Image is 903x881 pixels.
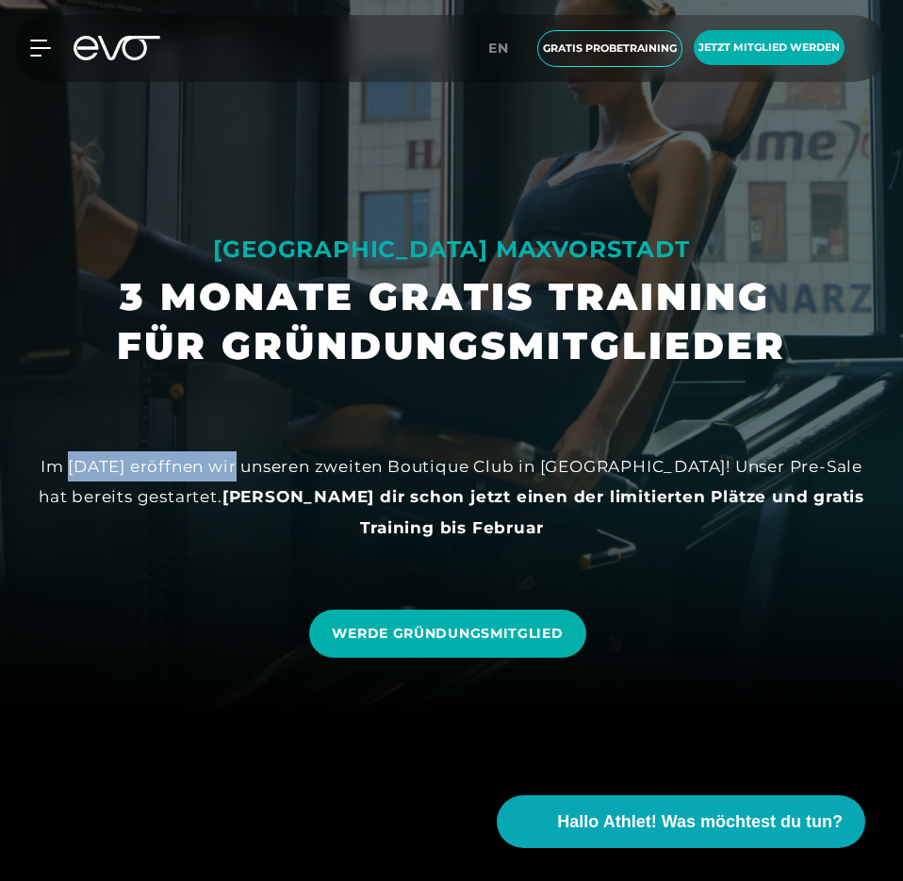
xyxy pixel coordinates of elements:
span: WERDE GRÜNDUNGSMITGLIED [332,624,563,644]
a: WERDE GRÜNDUNGSMITGLIED [309,610,585,658]
span: en [488,40,509,57]
a: Gratis Probetraining [532,30,688,67]
div: Im [DATE] eröffnen wir unseren zweiten Boutique Club in [GEOGRAPHIC_DATA]! Unser Pre-Sale hat ber... [27,451,876,543]
span: Jetzt Mitglied werden [698,40,840,56]
h1: 3 MONATE GRATIS TRAINING FÜR GRÜNDUNGSMITGLIEDER [117,272,786,370]
button: Hallo Athlet! Was möchtest du tun? [497,795,865,848]
div: [GEOGRAPHIC_DATA] MAXVORSTADT [117,235,786,265]
span: Gratis Probetraining [543,41,677,57]
a: en [488,38,520,59]
strong: [PERSON_NAME] dir schon jetzt einen der limitierten Plätze und gratis Training bis Februar [222,487,864,536]
a: Jetzt Mitglied werden [688,30,850,67]
span: Hallo Athlet! Was möchtest du tun? [557,809,843,835]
